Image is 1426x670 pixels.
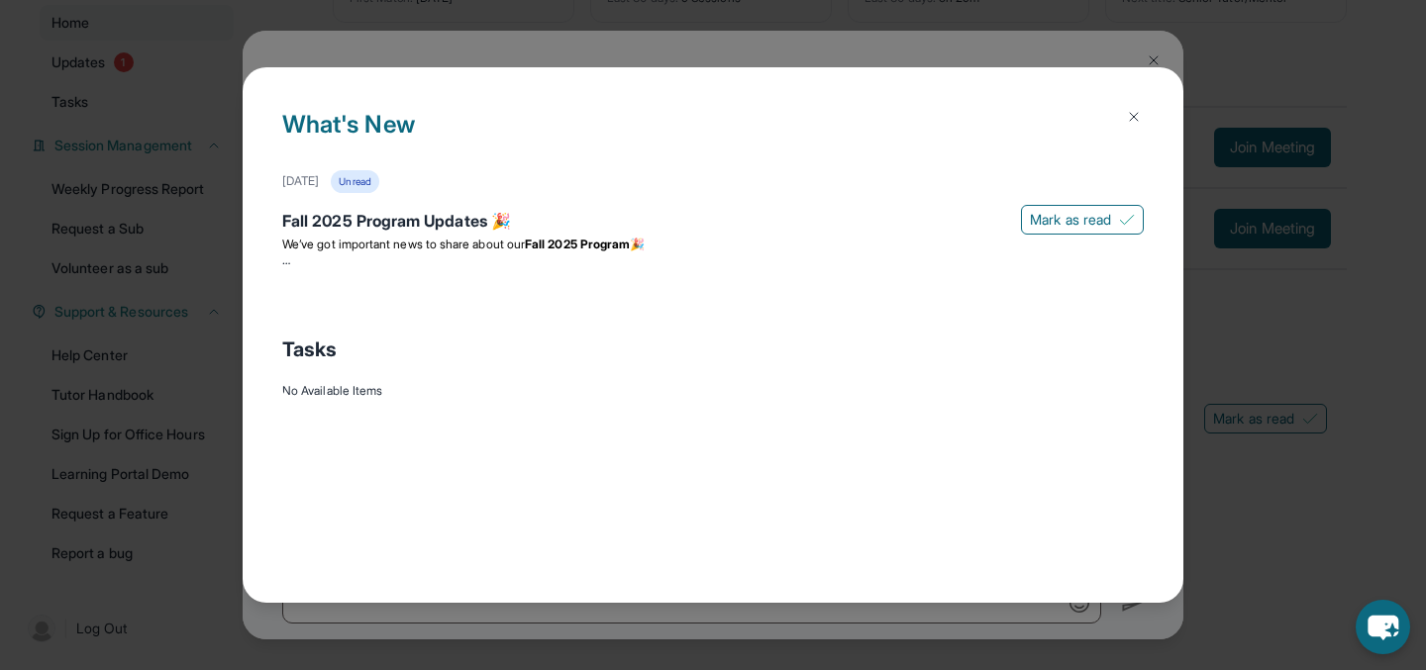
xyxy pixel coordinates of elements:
[525,237,630,251] strong: Fall 2025 Program
[282,173,319,189] div: [DATE]
[282,209,1144,237] div: Fall 2025 Program Updates 🎉
[1030,210,1111,230] span: Mark as read
[282,383,1144,399] div: No Available Items
[1021,205,1144,235] button: Mark as read
[282,237,525,251] span: We’ve got important news to share about our
[630,237,645,251] span: 🎉
[331,170,378,193] div: Unread
[282,335,337,363] span: Tasks
[1119,212,1135,228] img: Mark as read
[1126,109,1142,125] img: Close Icon
[282,107,1144,170] h1: What's New
[1356,600,1410,654] button: chat-button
